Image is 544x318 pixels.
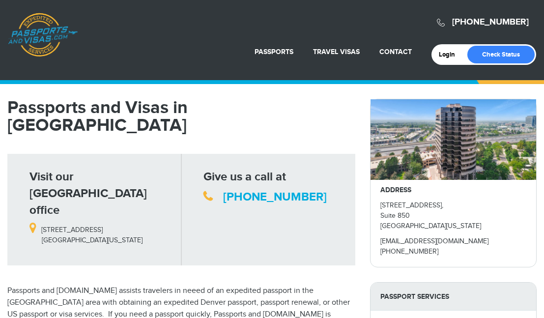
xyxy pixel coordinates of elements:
a: [PHONE_NUMBER] [452,17,529,28]
strong: ADDRESS [380,186,411,194]
a: Passports & [DOMAIN_NAME] [8,13,78,57]
strong: Visit our [GEOGRAPHIC_DATA] office [29,170,147,218]
strong: PASSPORT SERVICES [371,283,536,311]
h1: Passports and Visas in [GEOGRAPHIC_DATA] [7,99,355,134]
a: Check Status [467,46,535,63]
a: Contact [379,48,412,56]
p: [STREET_ADDRESS], Suite 850 [GEOGRAPHIC_DATA][US_STATE] [380,201,526,231]
p: [STREET_ADDRESS] [GEOGRAPHIC_DATA][US_STATE] [29,219,174,246]
a: [EMAIL_ADDRESS][DOMAIN_NAME] [380,237,488,245]
strong: Give us a call at [203,170,286,184]
p: [PHONE_NUMBER] [380,247,526,257]
a: Travel Visas [313,48,360,56]
a: [PHONE_NUMBER] [223,190,327,204]
img: passportsandvisas_denver_5251_dtc_parkway_-_28de80_-_029b8f063c7946511503b0bb3931d518761db640.jpg [371,99,536,180]
a: Passports [255,48,293,56]
a: Login [439,51,462,58]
